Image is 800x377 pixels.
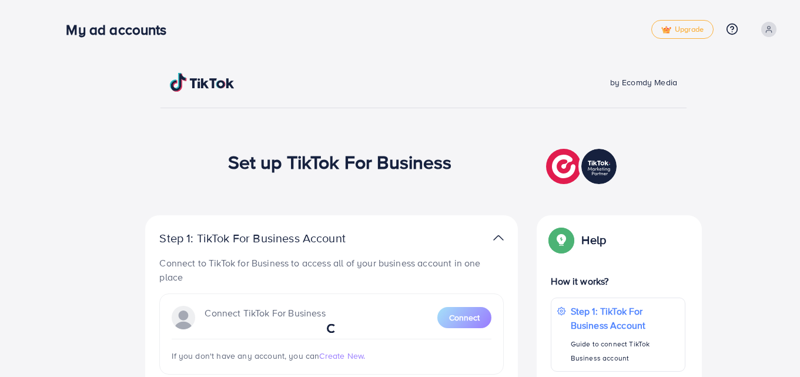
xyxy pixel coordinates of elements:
[228,151,452,173] h1: Set up TikTok For Business
[551,274,685,288] p: How it works?
[661,26,671,34] img: tick
[581,233,606,247] p: Help
[170,73,235,92] img: TikTok
[546,146,620,187] img: TikTok partner
[661,25,704,34] span: Upgrade
[610,76,677,88] span: by Ecomdy Media
[551,229,572,251] img: Popup guide
[66,21,176,38] h3: My ad accounts
[651,20,714,39] a: tickUpgrade
[159,231,383,245] p: Step 1: TikTok For Business Account
[493,229,504,246] img: TikTok partner
[571,304,679,332] p: Step 1: TikTok For Business Account
[571,337,679,365] p: Guide to connect TikTok Business account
